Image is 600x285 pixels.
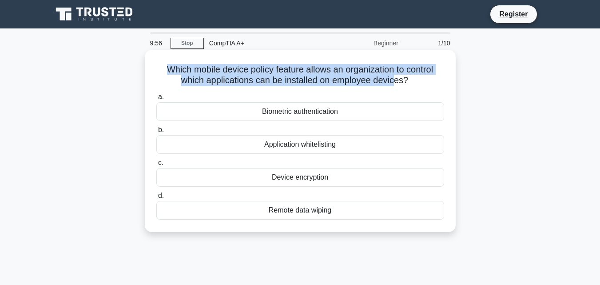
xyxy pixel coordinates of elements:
[158,192,164,199] span: d.
[158,159,163,166] span: c.
[494,8,533,20] a: Register
[158,93,164,100] span: a.
[156,201,444,220] div: Remote data wiping
[171,38,204,49] a: Stop
[158,126,164,133] span: b.
[156,168,444,187] div: Device encryption
[404,34,456,52] div: 1/10
[204,34,326,52] div: CompTIA A+
[155,64,445,86] h5: Which mobile device policy feature allows an organization to control which applications can be in...
[156,102,444,121] div: Biometric authentication
[156,135,444,154] div: Application whitelisting
[326,34,404,52] div: Beginner
[145,34,171,52] div: 9:56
